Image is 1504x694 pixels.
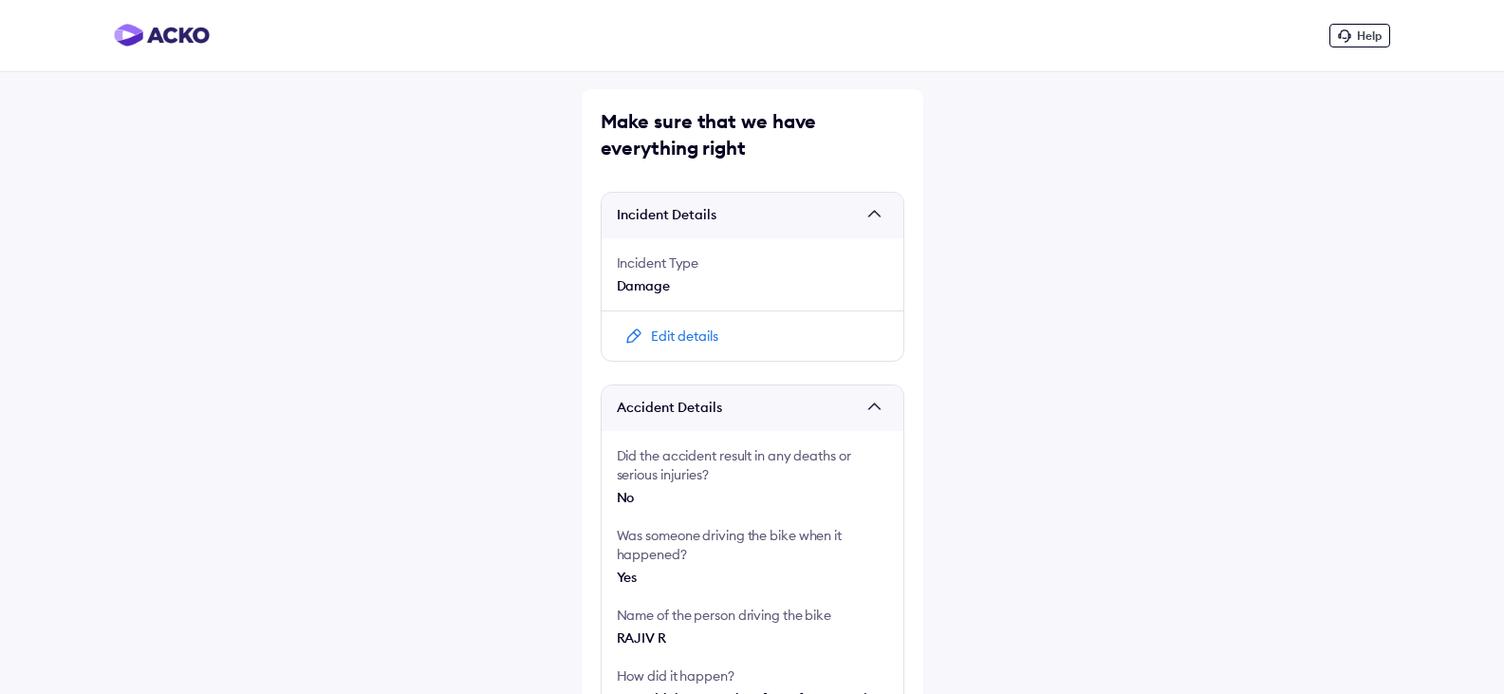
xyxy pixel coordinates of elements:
[617,628,888,647] div: RAJIV R
[617,399,860,418] span: Accident Details
[617,488,888,507] div: No
[617,253,888,272] div: Incident Type
[617,606,888,625] div: Name of the person driving the bike
[114,24,210,47] img: horizontal-gradient.png
[1357,28,1382,43] span: Help
[617,666,888,685] div: How did it happen?
[617,206,860,225] span: Incident Details
[617,526,888,564] div: Was someone driving the bike when it happened?
[651,327,718,346] div: Edit details
[617,568,888,587] div: Yes
[601,108,904,161] div: Make sure that we have everything right
[617,276,888,295] div: Damage
[617,446,888,484] div: Did the accident result in any deaths or serious injuries?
